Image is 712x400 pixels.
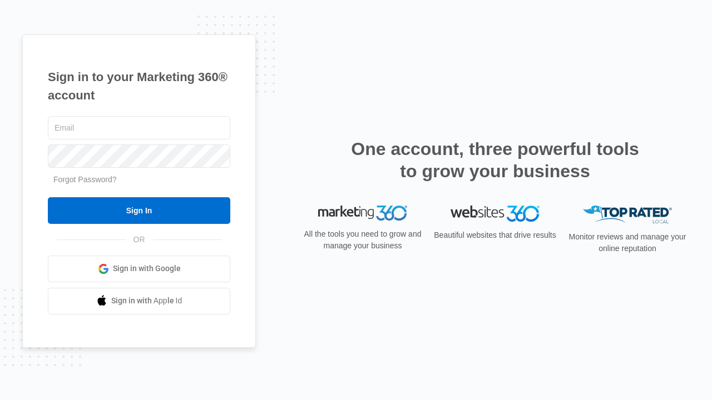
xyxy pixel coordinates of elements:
[565,231,690,254] p: Monitor reviews and manage your online reputation
[48,197,230,224] input: Sign In
[113,263,181,274] span: Sign in with Google
[433,229,557,241] p: Beautiful websites that drive results
[48,68,230,104] h1: Sign in to your Marketing 360® account
[318,206,407,221] img: Marketing 360
[348,138,642,182] h2: One account, three powerful tools to grow your business
[451,206,540,222] img: Websites 360
[300,228,425,252] p: All the tools you need to grow and manage your business
[111,295,182,307] span: Sign in with Apple Id
[48,288,230,314] a: Sign in with Apple Id
[583,206,672,224] img: Top Rated Local
[126,234,153,246] span: OR
[48,116,230,139] input: Email
[53,175,117,184] a: Forgot Password?
[48,256,230,282] a: Sign in with Google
